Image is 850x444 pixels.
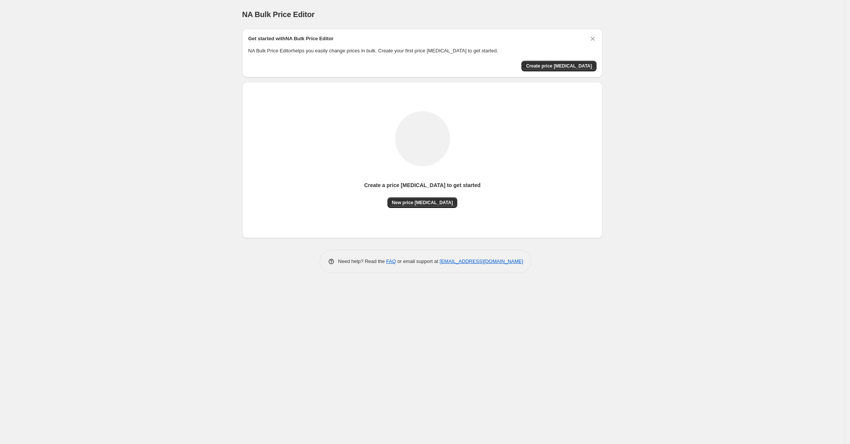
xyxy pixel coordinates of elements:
[248,47,597,55] p: NA Bulk Price Editor helps you easily change prices in bulk. Create your first price [MEDICAL_DAT...
[521,61,597,71] button: Create price change job
[387,197,458,208] button: New price [MEDICAL_DATA]
[440,258,523,264] a: [EMAIL_ADDRESS][DOMAIN_NAME]
[242,10,315,19] span: NA Bulk Price Editor
[526,63,592,69] span: Create price [MEDICAL_DATA]
[248,35,334,43] h2: Get started with NA Bulk Price Editor
[386,258,396,264] a: FAQ
[589,35,597,43] button: Dismiss card
[364,181,481,189] p: Create a price [MEDICAL_DATA] to get started
[392,200,453,206] span: New price [MEDICAL_DATA]
[338,258,386,264] span: Need help? Read the
[396,258,440,264] span: or email support at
